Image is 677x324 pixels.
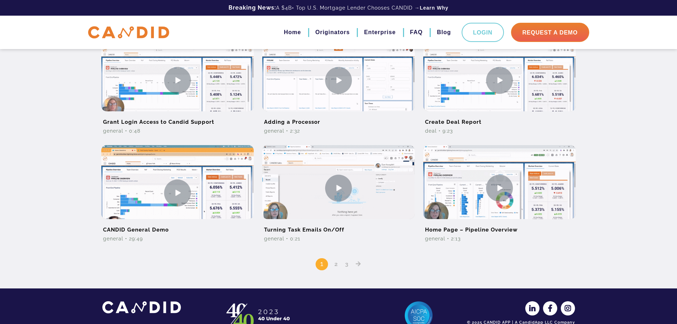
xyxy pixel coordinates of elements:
a: FAQ [410,26,423,38]
img: CANDID APP [88,26,169,39]
div: General • 29:49 [101,235,254,242]
div: General • 2:13 [423,235,576,242]
a: Learn Why [420,4,448,11]
nav: Posts pagination [97,248,580,271]
div: Deal • 9:23 [423,127,576,134]
div: General • 2:32 [262,127,415,134]
a: Request A Demo [511,23,589,42]
div: General • 0:48 [101,127,254,134]
img: Adding a Processor Video [262,37,415,123]
a: 3 [343,261,351,267]
h2: Adding a Processor [262,111,415,127]
img: Turning Task Emails On/Off Video [262,145,415,231]
h2: Grant Login Access to Candid Support [101,111,254,127]
a: 2 [332,261,340,267]
b: Breaking News: [229,4,276,11]
a: Originators [315,26,350,38]
a: Enterprise [364,26,396,38]
h2: Create Deal Report [423,111,576,127]
h2: Home Page – Pipeline Overview [423,219,576,235]
a: Login [462,23,504,42]
h2: CANDID General Demo [101,219,254,235]
img: CANDID APP [102,301,181,313]
span: 1 [316,258,328,270]
a: Blog [437,26,451,38]
img: CANDID General Demo Video [101,145,254,240]
img: Create Deal Report Video [423,37,576,123]
img: Grant Login Access to Candid Support Video [101,37,254,123]
h2: Turning Task Emails On/Off [262,219,415,235]
a: Home [284,26,301,38]
div: General • 0:21 [262,235,415,242]
img: Home Page – Pipeline Overview Video [423,145,576,231]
